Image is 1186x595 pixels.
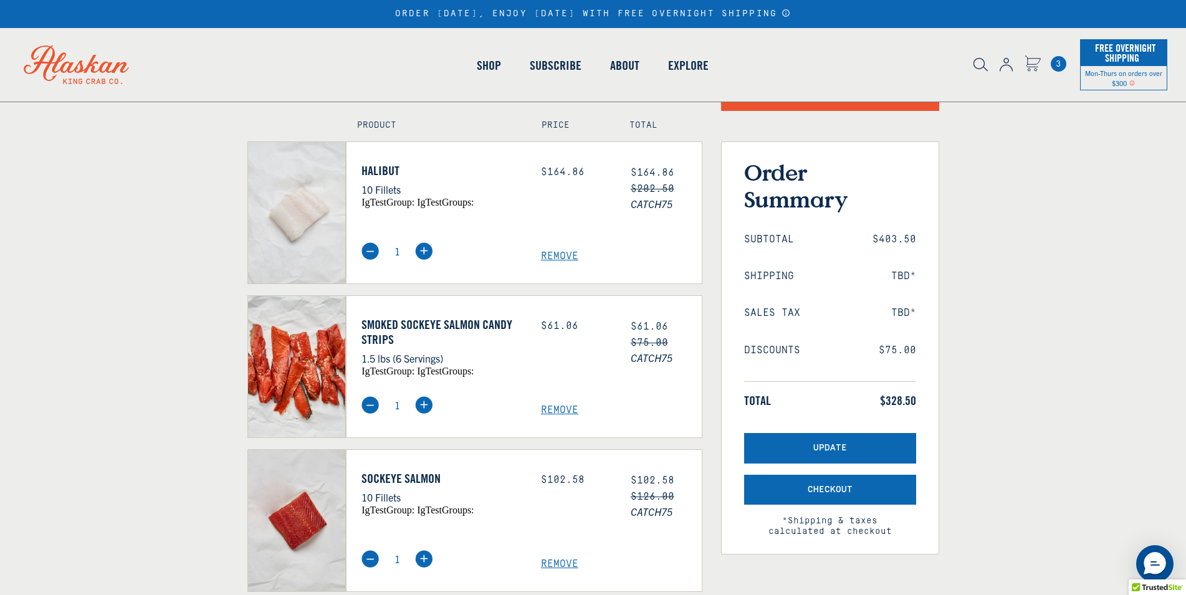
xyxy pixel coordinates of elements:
span: CATCH75 [631,196,702,212]
span: igTestGroup: [361,197,414,207]
h4: Price [542,120,603,131]
span: Shipping [744,270,794,282]
h4: Product [357,120,515,131]
div: $164.86 [541,166,612,178]
div: Messenger Dummy Widget [1136,545,1174,583]
s: $126.00 [631,491,674,502]
span: *Shipping & taxes calculated at checkout [744,505,916,537]
img: minus [361,242,379,260]
span: igTestGroups: [417,197,474,207]
a: Sockeye Salmon [361,471,522,486]
span: Checkout [808,485,853,495]
button: Update [744,433,916,464]
span: igTestGroup: [361,505,414,515]
span: $403.50 [873,234,916,245]
img: minus [361,396,379,414]
img: account [1000,58,1013,72]
img: plus [415,550,433,568]
a: Remove [541,250,702,262]
span: igTestGroup: [361,366,414,376]
a: Remove [541,558,702,570]
span: igTestGroups: [417,505,474,515]
p: 1.5 lbs (6 Servings) [361,350,522,366]
span: $328.50 [880,393,916,408]
span: Update [813,443,847,454]
a: About [596,30,654,101]
span: igTestGroups: [417,366,474,376]
a: Cart [1051,56,1066,72]
span: Sales Tax [744,307,800,319]
img: Halibut - 10 Fillets [248,142,346,283]
a: Smoked Sockeye Salmon Candy Strips [361,317,522,347]
s: $75.00 [631,337,668,348]
a: Cart [1025,55,1041,74]
span: CATCH75 [631,350,702,366]
span: $164.86 [631,167,674,178]
a: Halibut [361,163,522,178]
img: plus [415,396,433,414]
div: $61.06 [541,320,612,332]
a: Remove [541,404,702,416]
h3: Order Summary [744,159,916,212]
span: Subtotal [744,234,794,245]
h4: Total [629,120,691,131]
a: Shop [462,30,515,101]
a: Subscribe [515,30,596,101]
span: $61.06 [631,321,668,332]
span: Free Overnight Shipping [1092,39,1155,67]
p: 10 Fillets [361,181,522,198]
img: plus [415,242,433,260]
img: minus [361,550,379,568]
img: Sockeye Salmon - 10 Fillets [248,450,346,591]
span: Total [744,393,771,408]
span: 3 [1051,56,1066,72]
div: ORDER [DATE], ENJOY [DATE] WITH FREE OVERNIGHT SHIPPING [395,9,791,19]
span: Discounts [744,345,800,356]
a: Explore [654,30,723,101]
img: search [973,58,988,72]
span: CATCH75 [631,503,702,520]
p: 10 Fillets [361,489,522,505]
span: Mon-Thurs on orders over $300 [1085,69,1162,87]
img: Alaskan King Crab Co. logo [6,28,146,102]
span: $102.58 [631,475,674,486]
span: $75.00 [879,345,916,356]
a: Announcement Bar Modal [782,9,791,17]
button: Checkout with Shipping Protection included for an additional fee as listed above [744,475,916,505]
span: Shipping Notice Icon [1129,79,1135,87]
s: $202.50 [631,183,674,194]
div: $102.58 [541,474,612,486]
img: Smoked Sockeye Salmon Candy Strips - 1.5 lbs (6 Servings) [248,296,346,437]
